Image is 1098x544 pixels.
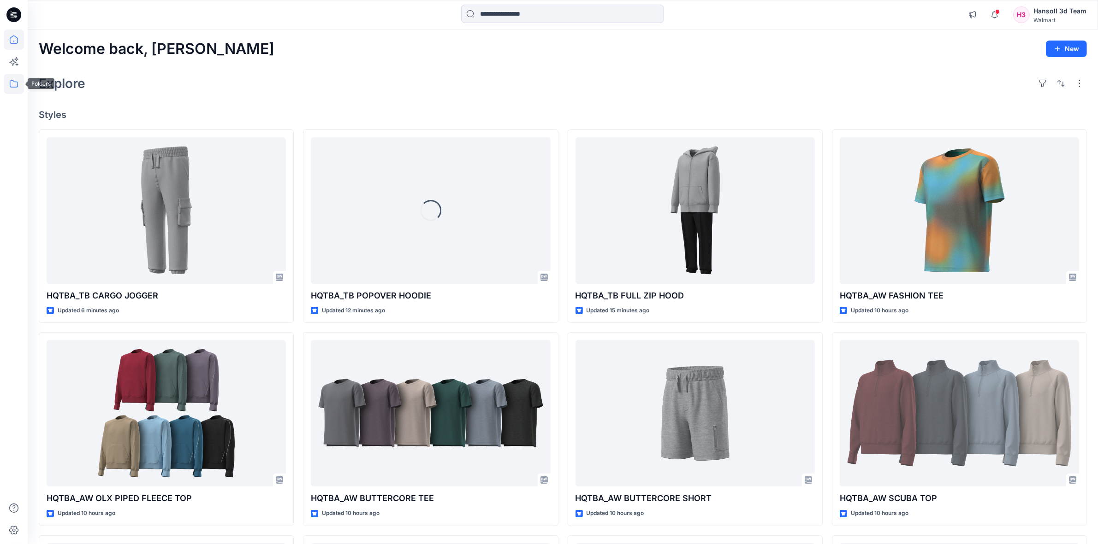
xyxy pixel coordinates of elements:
p: Updated 10 hours ago [322,509,380,518]
p: HQTBA_AW BUTTERCORE SHORT [576,492,815,505]
p: HQTBA_AW SCUBA TOP [840,492,1079,505]
p: Updated 6 minutes ago [58,306,119,316]
div: Walmart [1033,17,1086,23]
p: HQTBA_TB FULL ZIP HOOD [576,289,815,302]
p: HQTBA_AW FASHION TEE [840,289,1079,302]
p: Updated 10 hours ago [58,509,115,518]
p: HQTBA_TB CARGO JOGGER [47,289,286,302]
p: Updated 15 minutes ago [587,306,650,316]
p: Updated 10 hours ago [587,509,644,518]
p: Updated 12 minutes ago [322,306,385,316]
h4: Styles [39,109,1087,120]
p: Updated 10 hours ago [851,306,908,316]
p: HQTBA_AW OLX PIPED FLEECE TOP [47,492,286,505]
a: HQTBA_AW FASHION TEE [840,137,1079,284]
a: HQTBA_AW OLX PIPED FLEECE TOP [47,340,286,486]
button: New [1046,41,1087,57]
a: HQTBA_AW BUTTERCORE TEE [311,340,550,486]
a: HQTBA_AW BUTTERCORE SHORT [576,340,815,486]
h2: Explore [39,76,85,91]
h2: Welcome back, [PERSON_NAME] [39,41,274,58]
a: HQTBA_AW SCUBA TOP [840,340,1079,486]
a: HQTBA_TB CARGO JOGGER [47,137,286,284]
div: H3 [1013,6,1030,23]
a: HQTBA_TB FULL ZIP HOOD [576,137,815,284]
p: HQTBA_AW BUTTERCORE TEE [311,492,550,505]
p: Updated 10 hours ago [851,509,908,518]
p: HQTBA_TB POPOVER HOODIE [311,289,550,302]
div: Hansoll 3d Team [1033,6,1086,17]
